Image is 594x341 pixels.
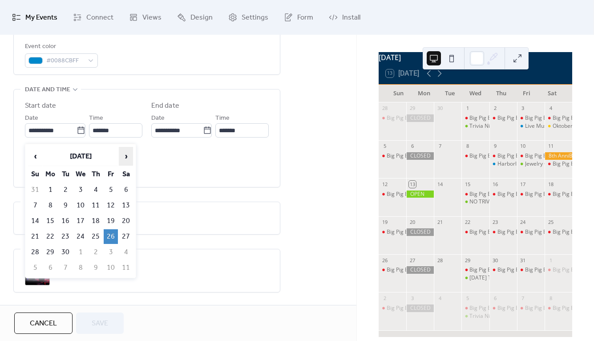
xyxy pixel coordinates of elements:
div: 20 [409,219,416,226]
td: 30 [58,245,73,260]
div: Big Pig BBQ [387,228,416,236]
div: 30 [436,105,443,112]
div: 25 [547,219,554,226]
td: 5 [28,260,42,275]
div: Big Pig BBQ [525,191,554,198]
div: Big Pig BBQ [545,114,572,122]
div: OPEN [406,191,434,198]
span: #0088CBFF [46,56,84,66]
td: 7 [58,260,73,275]
td: 26 [104,229,118,244]
div: Big Pig BBQ [379,114,406,122]
span: Cancel [30,318,57,329]
td: 23 [58,229,73,244]
td: 8 [43,198,57,213]
div: 1 [547,257,554,264]
div: 2 [381,295,388,301]
th: Fr [104,167,118,182]
div: 17 [520,181,526,187]
div: Big Pig BBQ [469,114,499,122]
td: 28 [28,245,42,260]
td: 25 [89,229,103,244]
div: Oktoberfest at Appleton Farm [545,122,572,130]
th: [DATE] [43,147,118,166]
div: Big Pig BBQ [461,304,489,312]
div: 6 [492,295,499,301]
td: 3 [104,245,118,260]
div: 31 [520,257,526,264]
span: Date [25,113,38,124]
div: 9 [492,143,499,150]
div: Big Pig BBQ [497,228,527,236]
div: Big Pig BBQ [469,266,499,274]
td: 15 [43,214,57,228]
div: Big Pig BBQ [525,228,554,236]
div: Big Pig BBQ [387,304,416,312]
div: Big Pig BBQ [461,228,489,236]
div: Big Pig BBQ [387,191,416,198]
th: Sa [119,167,133,182]
span: Connect [86,11,113,25]
span: Views [142,11,162,25]
a: Cancel [14,313,73,334]
div: Big Pig BBQ [545,191,572,198]
td: 1 [73,245,88,260]
div: Big Pig BBQ [553,114,582,122]
div: Big Pig BBQ [387,266,416,274]
div: CLOSED [406,228,434,236]
td: 21 [28,229,42,244]
div: 19 [381,219,388,226]
span: Event links [25,302,63,313]
div: 30 [492,257,499,264]
div: Big Pig BBQ [497,114,527,122]
td: 12 [104,198,118,213]
div: Big Pig BBQ [553,266,582,274]
span: Settings [242,11,268,25]
span: › [119,147,133,165]
div: Big Pig BBQ [545,266,572,274]
div: Wed [463,85,489,102]
div: Jewelry Charm Bar Pop-Up [525,160,591,168]
div: Mon [412,85,437,102]
span: Time [215,113,230,124]
div: Big Pig BBQ [553,304,582,312]
div: Jewelry Charm Bar Pop-Up [517,160,545,168]
div: Big Pig BBQ [525,304,554,312]
th: Th [89,167,103,182]
div: 24 [520,219,526,226]
div: Big Pig BBQ [489,191,517,198]
div: 8th AnniBREWsary Bash! [545,152,572,160]
div: 1 [464,105,471,112]
div: Sat [539,85,565,102]
div: Live Music: True North Rock [517,122,545,130]
div: Big Pig BBQ [379,191,406,198]
div: Big Pig BBQ [545,304,572,312]
div: Big Pig BBQ [461,114,489,122]
td: 31 [28,183,42,197]
div: Big Pig BBQ [379,266,406,274]
div: Trivia Night [461,313,489,320]
div: 16 [492,181,499,187]
div: Big Pig BBQ [461,266,489,274]
span: Form [297,11,313,25]
td: 2 [58,183,73,197]
a: Install [322,4,367,31]
span: My Events [25,11,57,25]
div: 6 [409,143,416,150]
div: 26 [381,257,388,264]
div: Big Pig BBQ [517,266,545,274]
td: 16 [58,214,73,228]
div: 21 [436,219,443,226]
td: 29 [43,245,57,260]
div: Big Pig BBQ [469,152,499,160]
div: Big Pig BBQ [489,266,517,274]
div: Event color [25,41,96,52]
div: Big Pig BBQ [517,152,545,160]
td: 5 [104,183,118,197]
a: Settings [222,4,275,31]
td: 4 [89,183,103,197]
div: Big Pig BBQ [489,114,517,122]
span: Date and time [25,85,70,95]
div: Big Pig BBQ [553,160,582,168]
div: Thu [488,85,514,102]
